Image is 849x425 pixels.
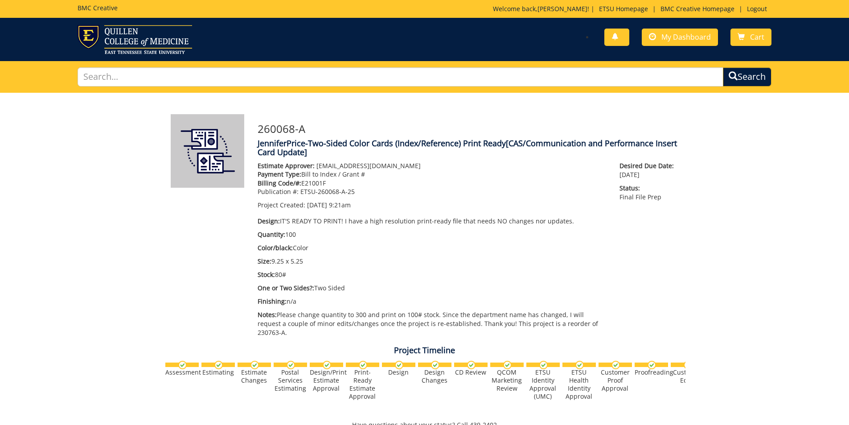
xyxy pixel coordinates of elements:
span: Notes: [258,310,277,319]
span: [CAS/Communication and Performance Insert Card Update] [258,138,677,157]
a: [PERSON_NAME] [537,4,587,13]
img: checkmark [359,361,367,369]
p: Welcome back, ! | | | [493,4,771,13]
div: CD Review [454,368,488,376]
span: Estimate Approver: [258,161,315,170]
img: ETSU logo [78,25,192,54]
img: checkmark [250,361,259,369]
span: Quantity: [258,230,285,239]
p: Please change quantity to 300 and print on 100# stock. Since the department name has changed, I w... [258,310,607,337]
img: Product featured image [171,114,244,188]
img: checkmark [467,361,476,369]
div: QCOM Marketing Review [490,368,524,392]
span: Project Created: [258,201,305,209]
h5: BMC Creative [78,4,118,11]
span: One or Two Sides?: [258,284,314,292]
p: [DATE] [619,161,678,179]
p: E21001F [258,179,607,188]
div: Postal Services Estimating [274,368,307,392]
p: Bill to Index / Grant # [258,170,607,179]
div: Estimating [201,368,235,376]
p: Two Sided [258,284,607,293]
a: BMC Creative Homepage [656,4,739,13]
span: ETSU-260068-A-25 [300,187,355,196]
img: checkmark [539,361,548,369]
img: checkmark [503,361,512,369]
span: Payment Type: [258,170,301,178]
span: Size: [258,257,271,265]
div: Customer Proof Approval [599,368,632,392]
p: Final File Prep [619,184,678,202]
div: Customer Edits [671,368,704,384]
span: Design: [258,217,280,225]
img: checkmark [611,361,620,369]
a: Logout [742,4,771,13]
img: checkmark [431,361,439,369]
p: n/a [258,297,607,306]
span: Status: [619,184,678,193]
p: 80# [258,270,607,279]
span: Billing Code/#: [258,179,301,187]
h4: Project Timeline [164,346,685,355]
span: Finishing: [258,297,287,305]
img: checkmark [323,361,331,369]
h3: 260068-A [258,123,679,135]
div: Proofreading [635,368,668,376]
img: checkmark [395,361,403,369]
p: [EMAIL_ADDRESS][DOMAIN_NAME] [258,161,607,170]
div: Design [382,368,415,376]
p: IT'S READY TO PRINT! I have a high resolution print-ready file that needs NO changes nor updates. [258,217,607,226]
img: checkmark [287,361,295,369]
img: checkmark [178,361,187,369]
span: Cart [750,32,764,42]
input: Search... [78,67,724,87]
div: Print-Ready Estimate Approval [346,368,379,400]
span: [DATE] 9:21am [307,201,351,209]
div: Design/Print Estimate Approval [310,368,343,392]
p: Color [258,243,607,252]
img: checkmark [575,361,584,369]
div: Assessment [165,368,199,376]
button: Search [723,67,771,87]
img: checkmark [648,361,656,369]
a: Cart [730,29,771,46]
span: My Dashboard [661,32,711,42]
a: My Dashboard [642,29,718,46]
p: 9.25 x 5.25 [258,257,607,266]
div: ETSU Health Identity Approval [562,368,596,400]
p: 100 [258,230,607,239]
a: ETSU Homepage [595,4,652,13]
div: Estimate Changes [238,368,271,384]
div: ETSU Identity Approval (UMC) [526,368,560,400]
span: Publication #: [258,187,299,196]
span: Desired Due Date: [619,161,678,170]
h4: JenniferPrice-Two-Sided Color Cards (Index/Reference) Print Ready [258,139,679,157]
span: Stock: [258,270,275,279]
img: checkmark [684,361,692,369]
div: Design Changes [418,368,451,384]
img: checkmark [214,361,223,369]
span: Color/black: [258,243,293,252]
